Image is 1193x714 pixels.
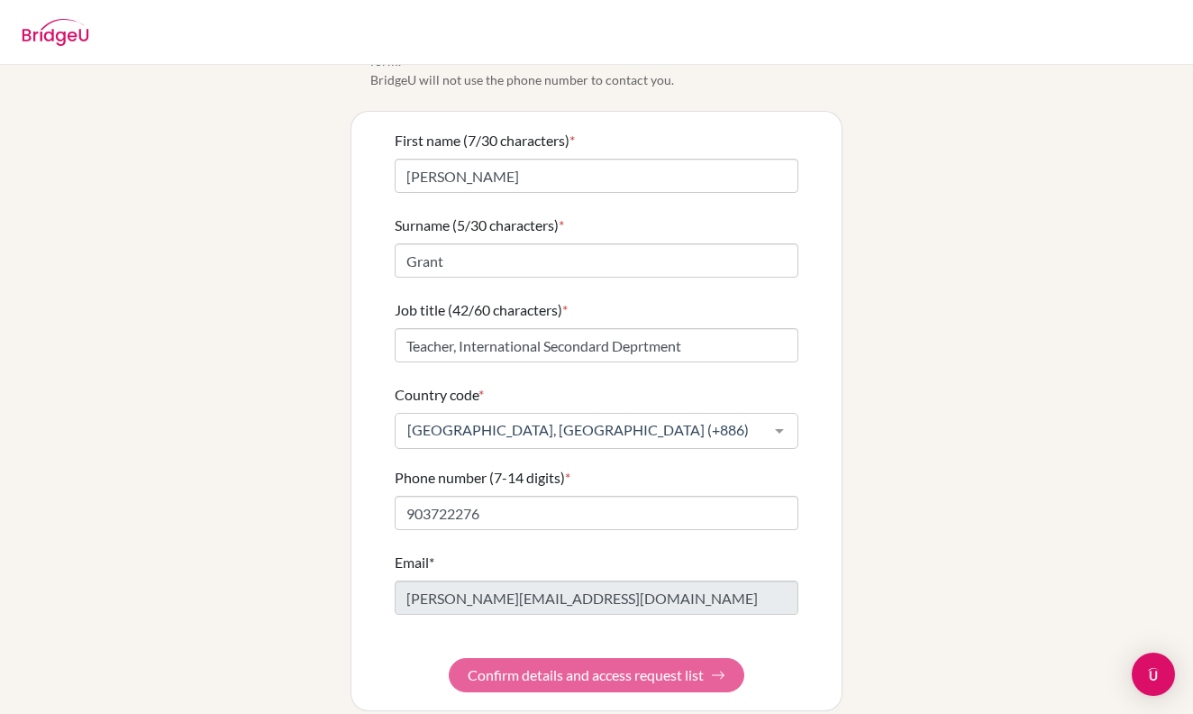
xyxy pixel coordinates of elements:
img: BridgeU logo [22,19,89,46]
label: Job title (42/60 characters) [395,299,568,321]
div: Open Intercom Messenger [1132,653,1175,696]
span: [GEOGRAPHIC_DATA], [GEOGRAPHIC_DATA] (+886) [403,421,761,439]
label: Email* [395,552,434,573]
input: Enter your first name [395,159,798,193]
label: Surname (5/30 characters) [395,215,564,236]
input: Enter your number [395,496,798,530]
label: First name (7/30 characters) [395,130,575,151]
input: Enter your job title [395,328,798,362]
input: Enter your surname [395,243,798,278]
label: Phone number (7-14 digits) [395,467,570,489]
label: Country code [395,384,484,406]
